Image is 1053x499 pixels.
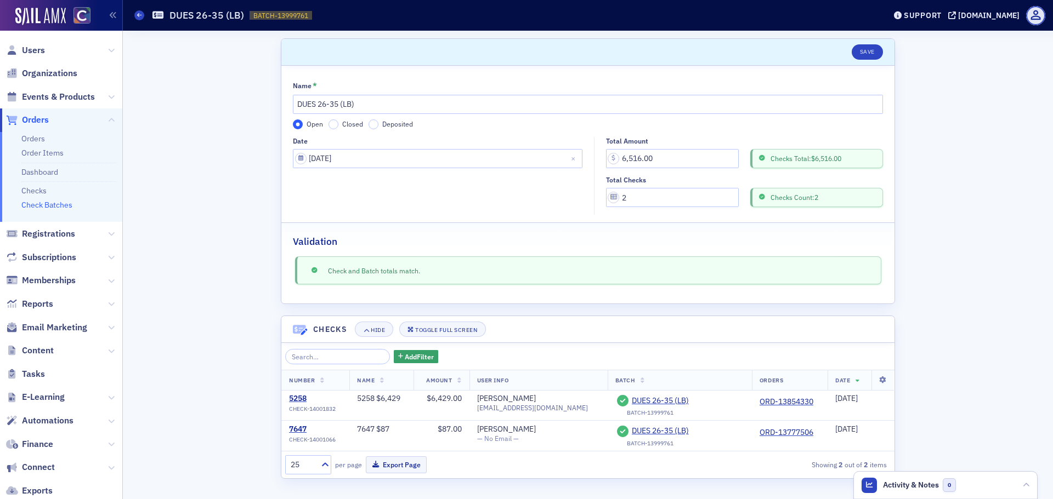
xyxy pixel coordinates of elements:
[22,345,54,357] span: Content
[73,7,90,24] img: SailAMX
[169,9,244,22] h1: DUES 26-35 (LB)
[415,327,477,333] div: Toggle Full Screen
[883,479,939,491] span: Activity & Notes
[1026,6,1045,25] span: Profile
[6,228,75,240] a: Registrations
[477,404,588,412] span: [EMAIL_ADDRESS][DOMAIN_NAME]
[632,396,732,406] a: DUES 26-35 (LB)
[21,167,58,177] a: Dashboard
[289,425,336,434] a: 7647
[21,134,45,144] a: Orders
[6,298,53,310] a: Reports
[948,12,1023,19] button: [DOMAIN_NAME]
[293,137,308,145] div: Date
[426,376,452,384] span: Amount
[405,352,434,362] span: Add Filter
[289,376,315,384] span: Number
[6,322,87,334] a: Email Marketing
[904,10,942,20] div: Support
[293,234,337,249] h2: Validation
[369,119,378,129] input: Deposited
[66,7,90,26] a: View Homepage
[837,460,845,469] strong: 2
[371,327,385,333] div: Hide
[835,376,850,384] span: Date
[289,394,336,404] a: 5258
[289,436,336,443] span: CHECK-14001066
[760,376,783,384] span: Orders
[22,114,49,126] span: Orders
[438,424,462,434] span: $87.00
[6,345,54,357] a: Content
[477,434,519,443] span: — No Email —
[606,149,739,168] input: 0.00
[615,376,636,384] span: Batch
[627,409,673,416] div: BATCH-13999761
[760,397,813,407] a: ORD-13854330
[22,91,95,103] span: Events & Products
[606,176,646,184] div: Total Checks
[22,438,53,450] span: Finance
[307,119,323,128] span: Open
[394,350,439,364] button: AddFilter
[6,461,55,473] a: Connect
[760,428,813,438] a: ORD-13777506
[22,322,87,334] span: Email Marketing
[366,456,427,473] button: Export Page
[6,415,73,427] a: Automations
[6,251,76,263] a: Subscriptions
[943,478,956,492] span: 0
[477,394,536,404] a: [PERSON_NAME]
[568,149,582,168] button: Close
[6,485,53,497] a: Exports
[6,67,77,79] a: Organizations
[477,425,536,434] a: [PERSON_NAME]
[835,424,858,434] span: [DATE]
[632,426,732,436] a: DUES 26-35 (LB)
[320,266,420,276] span: Check and Batch totals match.
[293,119,303,129] input: Open
[22,44,45,56] span: Users
[6,368,45,380] a: Tasks
[6,274,76,286] a: Memberships
[852,44,883,60] button: Save
[22,274,76,286] span: Memberships
[399,322,486,337] button: Toggle Full Screen
[357,425,406,434] div: 7647 $87
[6,114,49,126] a: Orders
[694,460,887,469] div: Showing out of items
[22,368,45,380] span: Tasks
[335,460,362,469] label: per page
[811,154,841,163] span: $6,516.00
[253,11,308,20] span: BATCH-13999761
[22,228,75,240] span: Registrations
[357,376,375,384] span: Name
[22,298,53,310] span: Reports
[293,149,582,168] input: MM/DD/YYYY
[6,91,95,103] a: Events & Products
[22,415,73,427] span: Automations
[355,322,393,337] button: Hide
[6,438,53,450] a: Finance
[627,440,673,447] div: BATCH-13999761
[289,405,336,412] span: CHECK-14001832
[15,8,66,25] img: SailAMX
[768,192,818,202] span: Checks Count: 2
[22,67,77,79] span: Organizations
[477,376,509,384] span: User Info
[22,251,76,263] span: Subscriptions
[958,10,1020,20] div: [DOMAIN_NAME]
[835,393,858,403] span: [DATE]
[291,459,315,471] div: 25
[606,137,648,145] div: Total Amount
[21,186,47,196] a: Checks
[329,119,338,129] input: Closed
[382,119,413,128] span: Deposited
[6,44,45,56] a: Users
